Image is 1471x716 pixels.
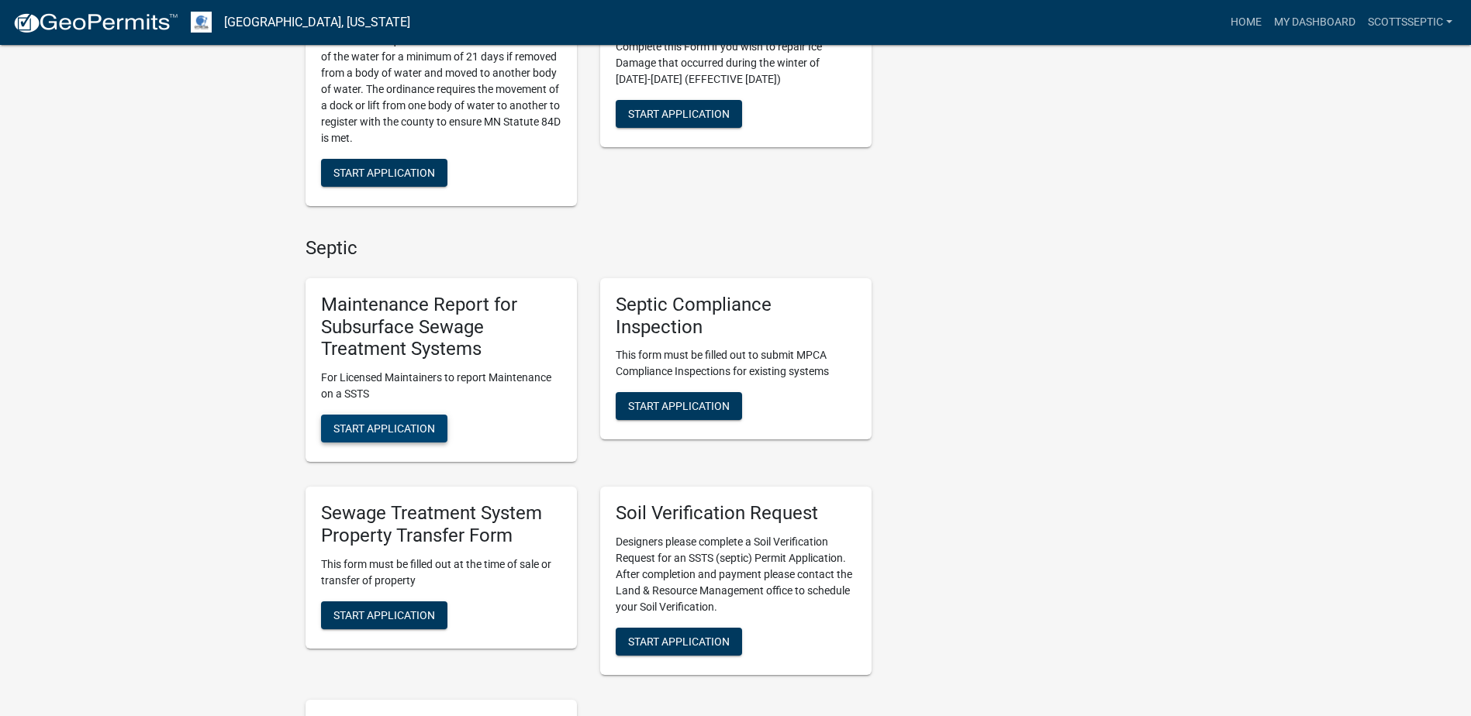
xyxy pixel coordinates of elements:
span: Start Application [628,635,730,648]
h5: Sewage Treatment System Property Transfer Form [321,502,561,547]
button: Start Application [616,392,742,420]
span: Start Application [333,608,435,621]
a: [GEOGRAPHIC_DATA], [US_STATE] [224,9,410,36]
a: My Dashboard [1268,8,1362,37]
p: This form must be filled out to submit MPCA Compliance Inspections for existing systems [616,347,856,380]
p: Complete this Form if you wish to repair Ice Damage that occurred during the winter of [DATE]-[DA... [616,39,856,88]
a: scottsseptic [1362,8,1459,37]
button: Start Application [321,159,447,187]
p: This form must be filled out at the time of sale or transfer of property [321,556,561,589]
p: For Licensed Maintainers to report Maintenance on a SSTS [321,370,561,402]
button: Start Application [616,100,742,128]
p: [GEOGRAPHIC_DATA] and [US_STATE] State Statute 84D requires a dock or boat lift to be out of the ... [321,16,561,146]
span: Start Application [333,167,435,179]
h5: Septic Compliance Inspection [616,294,856,339]
button: Start Application [616,628,742,656]
span: Start Application [628,107,730,119]
span: Start Application [333,422,435,435]
h5: Maintenance Report for Subsurface Sewage Treatment Systems [321,294,561,360]
a: Home [1224,8,1268,37]
span: Start Application [628,400,730,412]
h4: Septic [306,237,872,260]
button: Start Application [321,601,447,629]
p: Designers please complete a Soil Verification Request for an SSTS (septic) Permit Application. Af... [616,534,856,615]
img: Otter Tail County, Minnesota [191,12,212,33]
h5: Soil Verification Request [616,502,856,525]
button: Start Application [321,415,447,442]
